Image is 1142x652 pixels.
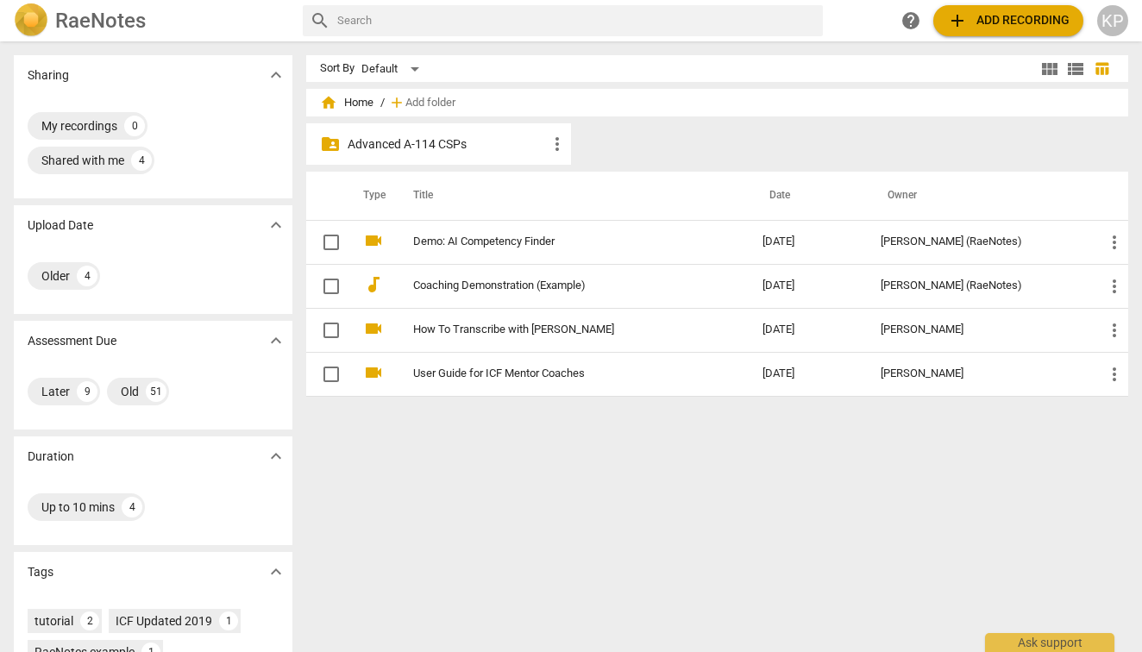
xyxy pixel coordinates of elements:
th: Owner [867,172,1090,220]
h2: RaeNotes [55,9,146,33]
span: folder_shared [320,134,341,154]
span: table_chart [1094,60,1110,77]
span: more_vert [1104,320,1125,341]
th: Type [349,172,392,220]
div: 4 [77,266,97,286]
span: expand_more [266,65,286,85]
span: add [947,10,968,31]
span: / [380,97,385,110]
p: Duration [28,448,74,466]
span: Home [320,94,373,111]
span: Add folder [405,97,455,110]
span: expand_more [266,446,286,467]
button: List view [1063,56,1089,82]
a: Help [895,5,926,36]
span: expand_more [266,561,286,582]
button: Show more [263,212,289,238]
th: Date [749,172,867,220]
span: audiotrack [363,274,384,295]
div: 4 [122,497,142,517]
div: Old [121,383,139,400]
div: Later [41,383,70,400]
p: Upload Date [28,216,93,235]
td: [DATE] [749,220,867,264]
div: tutorial [35,612,73,630]
button: KP [1097,5,1128,36]
span: expand_more [266,330,286,351]
button: Show more [263,443,289,469]
div: [PERSON_NAME] (RaeNotes) [881,279,1076,292]
span: Add recording [947,10,1070,31]
span: search [310,10,330,31]
span: add [388,94,405,111]
span: home [320,94,337,111]
div: 51 [146,381,166,402]
span: videocam [363,318,384,339]
div: Shared with me [41,152,124,169]
button: Upload [933,5,1083,36]
button: Show more [263,328,289,354]
button: Show more [263,559,289,585]
a: Demo: AI Competency Finder [413,235,700,248]
span: videocam [363,362,384,383]
div: Up to 10 mins [41,498,115,516]
div: 9 [77,381,97,402]
div: My recordings [41,117,117,135]
a: LogoRaeNotes [14,3,289,38]
div: [PERSON_NAME] (RaeNotes) [881,235,1076,248]
td: [DATE] [749,264,867,308]
button: Table view [1089,56,1114,82]
p: Assessment Due [28,332,116,350]
input: Search [337,7,816,34]
span: more_vert [1104,232,1125,253]
div: Older [41,267,70,285]
p: Tags [28,563,53,581]
div: 0 [124,116,145,136]
div: [PERSON_NAME] [881,323,1076,336]
div: Ask support [985,633,1114,652]
span: more_vert [1104,364,1125,385]
span: videocam [363,230,384,251]
span: more_vert [1104,276,1125,297]
td: [DATE] [749,308,867,352]
p: Sharing [28,66,69,85]
span: help [900,10,921,31]
img: Logo [14,3,48,38]
th: Title [392,172,749,220]
span: more_vert [547,134,568,154]
a: How To Transcribe with [PERSON_NAME] [413,323,700,336]
a: Coaching Demonstration (Example) [413,279,700,292]
div: ICF Updated 2019 [116,612,212,630]
span: expand_more [266,215,286,235]
p: Advanced A-114 CSPs [348,135,547,154]
div: 2 [80,611,99,630]
button: Show more [263,62,289,88]
a: User Guide for ICF Mentor Coaches [413,367,700,380]
td: [DATE] [749,352,867,396]
div: Default [361,55,425,83]
div: [PERSON_NAME] [881,367,1076,380]
button: Tile view [1037,56,1063,82]
div: 4 [131,150,152,171]
div: Sort By [320,62,355,75]
span: view_list [1065,59,1086,79]
span: view_module [1039,59,1060,79]
div: 1 [219,611,238,630]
